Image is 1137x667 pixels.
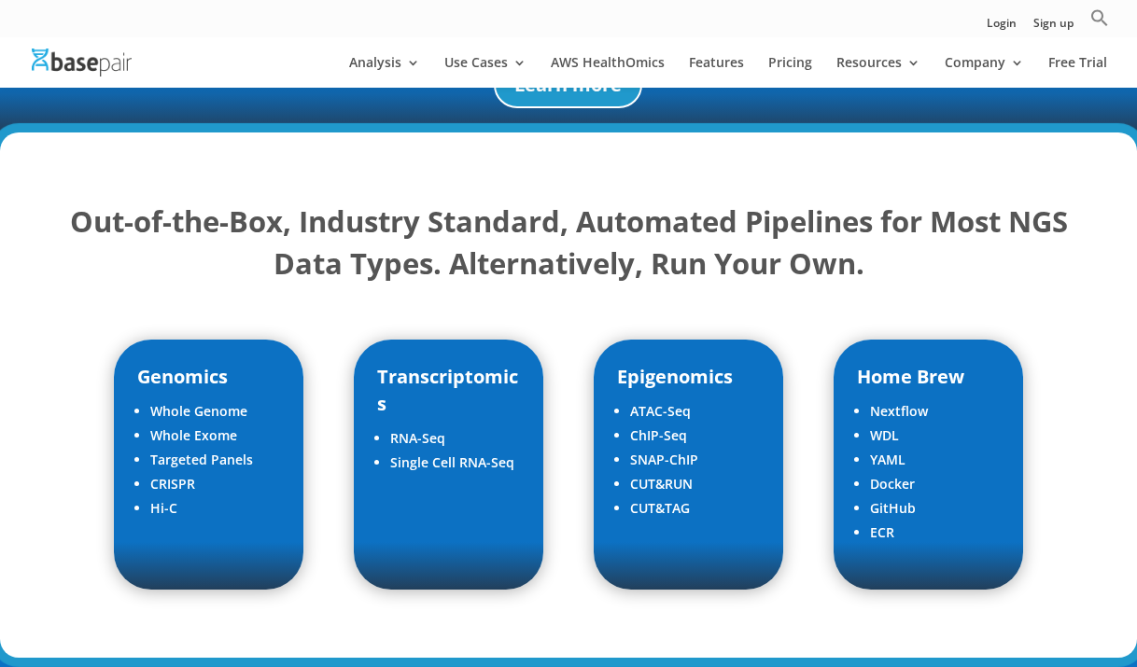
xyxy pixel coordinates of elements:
span: Transcriptomics [377,364,518,416]
img: Basepair [32,49,132,76]
strong: Out-of-the-Box, Industry Standard, Automated Pipelines for Most NGS Data Types. Alternatively, Ru... [70,201,1068,283]
li: RNA-Seq [390,426,520,451]
li: Single Cell RNA-Seq [390,451,520,475]
li: Targeted Panels [150,448,280,472]
iframe: Drift Widget Chat Controller [779,533,1115,645]
span: Epigenomics [617,364,733,389]
a: Resources [836,56,920,88]
li: ChIP-Seq [630,424,760,448]
li: Nextflow [870,399,1000,424]
a: Sign up [1033,18,1074,37]
a: Use Cases [444,56,526,88]
svg: Search [1090,8,1109,27]
li: CUT&RUN [630,472,760,496]
li: CUT&TAG [630,496,760,521]
li: CRISPR [150,472,280,496]
span: Genomics [137,364,228,389]
a: Search Icon Link [1090,8,1109,37]
a: Free Trial [1048,56,1107,88]
li: Whole Genome [150,399,280,424]
a: Analysis [349,56,420,88]
a: Pricing [768,56,812,88]
li: Whole Exome [150,424,280,448]
span: Home Brew [857,364,964,389]
li: ATAC-Seq [630,399,760,424]
a: AWS HealthOmics [551,56,665,88]
li: YAML [870,448,1000,472]
a: Features [689,56,744,88]
li: Docker [870,472,1000,496]
li: GitHub [870,496,1000,521]
li: ECR [870,521,1000,545]
a: Login [987,18,1017,37]
a: Company [945,56,1024,88]
li: SNAP-ChIP [630,448,760,472]
li: Hi-C [150,496,280,521]
li: WDL [870,424,1000,448]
